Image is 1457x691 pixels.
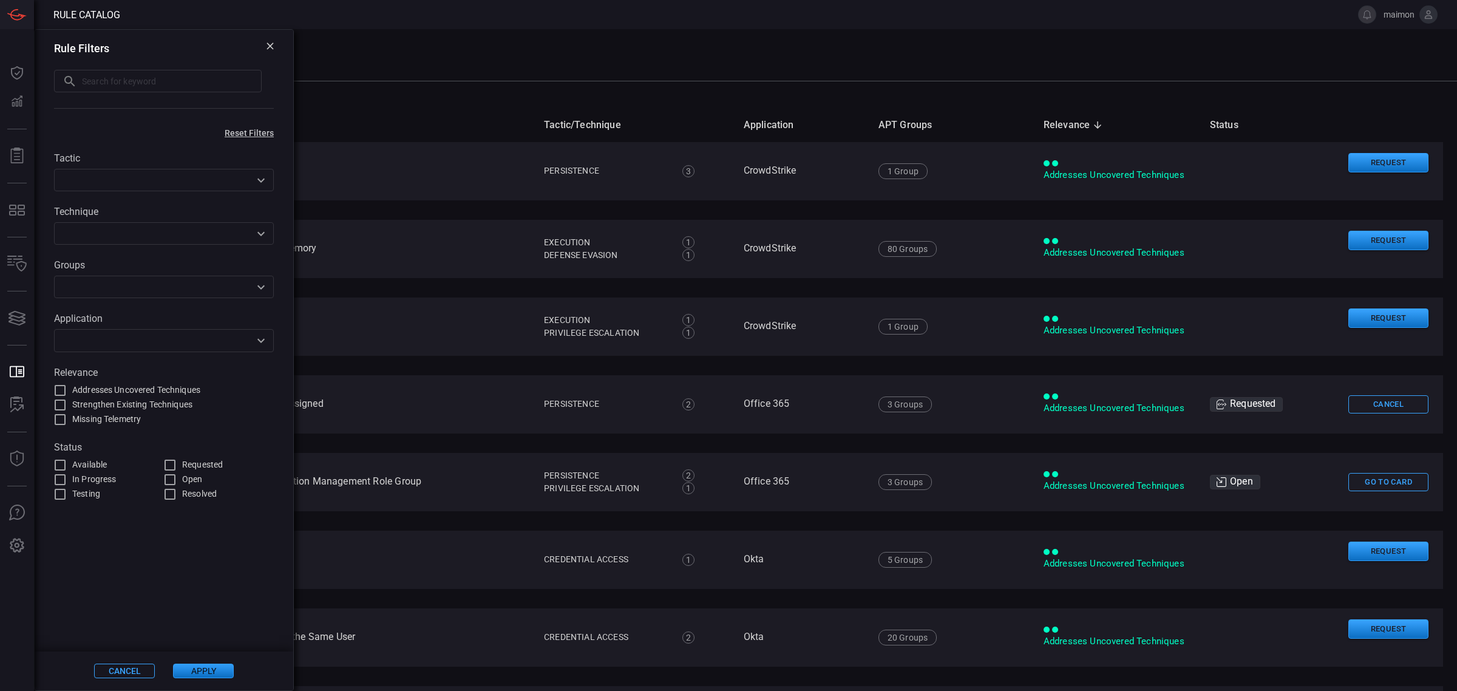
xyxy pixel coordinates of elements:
button: Open [253,332,270,349]
div: 80 Groups [878,241,937,257]
div: 2 [682,469,695,482]
div: Addresses Uncovered Techniques [1044,480,1190,492]
div: 1 [682,236,695,248]
div: 1 [682,314,695,326]
button: ALERT ANALYSIS [2,390,32,420]
div: Execution [544,314,669,327]
span: Available [72,458,107,471]
div: 1 [682,554,695,566]
label: Relevance [54,367,274,378]
div: Persistence [544,398,669,410]
div: Execution [544,236,669,249]
div: 1 [682,249,695,261]
button: Request [1348,231,1428,251]
td: Office 365 [734,375,869,434]
span: Open [182,473,203,486]
span: Missing Telemetry [72,413,141,426]
button: Rule Catalog [2,358,32,387]
div: 1 [682,482,695,494]
button: Open [253,279,270,296]
div: Open [1210,475,1260,489]
div: 1 Group [878,163,928,179]
button: Request [1348,153,1428,173]
div: Credential Access [544,631,669,644]
button: Preferences [2,531,32,560]
span: Status [1210,118,1254,132]
td: Office 365 [734,453,869,511]
span: Testing [72,488,100,500]
button: Go To Card [1348,473,1428,492]
th: Tactic/Technique [534,107,734,142]
button: Cancel [94,664,155,678]
span: Application [744,118,810,132]
label: Status [54,441,274,453]
button: Reset Filters [205,128,293,138]
span: Addresses Uncovered Techniques [72,384,200,397]
div: Addresses Uncovered Techniques [1044,557,1190,570]
div: 3 Groups [878,474,932,490]
span: maimon [1381,10,1415,19]
td: CrowdStrike [734,220,869,278]
div: Privilege Escalation [544,327,669,339]
label: Groups [54,259,274,271]
button: Threat Intelligence [2,444,32,474]
div: 1 Group [878,319,928,335]
button: Request [1348,619,1428,639]
button: Inventory [2,250,32,279]
div: 2 [682,631,695,644]
span: In Progress [72,473,116,486]
div: 1 [682,327,695,339]
div: Addresses Uncovered Techniques [1044,324,1190,337]
label: Application [54,313,274,324]
button: Reports [2,141,32,171]
button: Request [1348,542,1428,562]
th: APT Groups [869,107,1034,142]
button: Apply [173,664,234,678]
button: Request [1348,308,1428,328]
td: CrowdStrike [734,142,869,200]
h3: Rule Filters [54,42,109,55]
div: Addresses Uncovered Techniques [1044,169,1190,182]
div: Persistence [544,469,669,482]
button: Detections [2,87,32,117]
div: Credential Access [544,553,669,566]
label: Technique [54,206,274,217]
div: Privilege Escalation [544,482,669,495]
button: Ask Us A Question [2,499,32,528]
div: 2 [682,398,695,410]
div: 5 Groups [878,552,932,568]
div: Defense Evasion [544,249,669,262]
div: 3 Groups [878,397,932,412]
button: MITRE - Detection Posture [2,196,32,225]
input: Search for keyword [82,70,262,92]
td: Okta [734,608,869,667]
div: 20 Groups [878,630,937,645]
span: Strengthen Existing Techniques [72,398,192,411]
div: Addresses Uncovered Techniques [1044,402,1190,415]
div: Persistence [544,165,669,177]
div: Addresses Uncovered Techniques [1044,247,1190,259]
span: Requested [182,458,223,471]
span: Relevance [1044,118,1106,132]
button: Cancel [1348,395,1428,414]
label: Tactic [54,152,274,164]
button: Open [253,172,270,189]
td: Okta [734,531,869,589]
button: Cards [2,304,32,333]
button: Open [253,225,270,242]
div: Addresses Uncovered Techniques [1044,635,1190,648]
span: Rule Catalog [53,9,120,21]
button: Dashboard [2,58,32,87]
td: CrowdStrike [734,298,869,356]
div: Requested [1210,397,1283,412]
span: Resolved [182,488,217,500]
div: 3 [682,165,695,177]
